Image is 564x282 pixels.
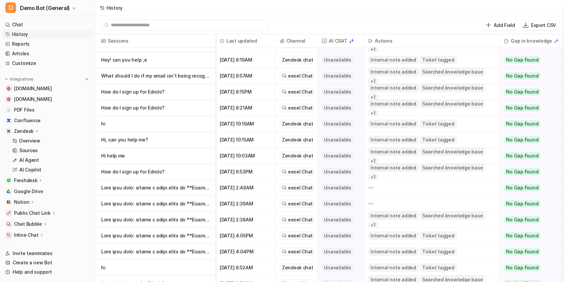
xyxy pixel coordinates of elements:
[278,34,315,48] span: Channel
[282,169,287,174] img: eeselChat
[14,221,42,227] p: Chat Bubble
[3,267,93,277] a: Help and support
[504,248,541,255] span: No Gap Found
[218,52,273,68] span: [DATE] 8:19AM
[7,189,11,193] img: Google Drive
[420,100,485,108] span: Searched knowledge base
[504,105,541,111] span: No Gap Found
[218,116,273,132] span: [DATE] 10:19AM
[288,232,313,239] span: eesel Chat
[282,201,287,206] img: eeselChat
[368,68,418,76] span: Internal note added
[3,30,93,39] a: History
[368,100,418,108] span: Internal note added
[3,20,93,29] a: Chat
[520,20,559,30] button: Export CSV
[322,168,353,175] span: Unavailable
[322,152,353,159] span: Unavailable
[500,228,554,244] button: No Gap Found
[7,119,11,123] img: Confluence
[368,120,418,128] span: Internal note added
[282,185,287,190] img: eeselChat
[483,20,517,30] button: Add Field
[10,146,93,155] a: Sources
[282,90,287,94] img: eeselChat
[14,85,52,92] span: [DOMAIN_NAME]
[420,136,457,144] span: Ticket tagged
[3,187,93,196] a: Google DriveGoogle Drive
[19,138,40,144] p: Overview
[368,212,418,220] span: Internal note added
[500,196,554,212] button: No Gap Found
[101,68,210,84] p: What should I do if my email isn't being recognized?
[14,107,34,113] span: PDF Files
[322,105,353,111] span: Unavailable
[218,164,273,180] span: [DATE] 6:53PM
[20,3,70,13] span: Demo Bot (General)
[288,248,313,255] span: eesel Chat
[504,121,541,127] span: No Gap Found
[504,152,541,159] span: No Gap Found
[280,152,316,160] div: Zendesk chat
[282,233,287,238] img: eeselChat
[3,84,93,93] a: www.airbnb.com[DOMAIN_NAME]
[322,216,353,223] span: Unavailable
[322,184,353,191] span: Unavailable
[218,34,273,48] span: Last updated
[420,84,485,92] span: Searched knowledge base
[3,116,93,125] a: ConfluenceConfluence
[282,89,311,95] a: eesel Chat
[280,264,316,272] div: Zendesk chat
[500,132,554,148] button: No Gap Found
[420,248,457,256] span: Ticket tagged
[368,148,418,156] span: Internal note added
[504,73,541,79] span: No Gap Found
[500,100,554,116] button: No Gap Found
[14,96,52,103] span: [DOMAIN_NAME]
[322,137,353,143] span: Unavailable
[14,210,51,216] p: Public Chat Link
[107,4,123,11] div: History
[368,221,378,229] span: + 1
[504,232,541,239] span: No Gap Found
[420,120,457,128] span: Ticket tagged
[420,232,457,240] span: Ticket tagged
[101,84,210,100] p: How do I sign up for Edrolo?
[10,77,34,82] p: Integrations
[288,105,313,111] span: eesel Chat
[101,212,210,228] p: Lore ipsu dolo: sitame c adipi elits do **Eiusmodt**. Incidid utla. ──────────────────────── ETDO...
[3,95,93,104] a: www.atlassian.com[DOMAIN_NAME]
[504,264,541,271] span: No Gap Found
[368,264,418,272] span: Internal note added
[3,249,93,258] a: Invite teammates
[218,180,273,196] span: [DATE] 2:48AM
[288,89,313,95] span: eesel Chat
[375,34,392,48] h2: Actions
[85,77,89,82] img: menu_add.svg
[322,248,353,255] span: Unavailable
[368,93,378,101] span: + 1
[500,116,554,132] button: No Gap Found
[218,68,273,84] span: [DATE] 9:57AM
[101,180,210,196] p: Lore ipsu dolo: sitame c adipi elits do **Eiusmodt**. Incidid utla. ──────────────────────── ETDO...
[500,164,554,180] button: No Gap Found
[420,68,485,76] span: Searched knowledge base
[282,200,311,207] a: eesel Chat
[3,49,93,58] a: Articles
[218,260,273,276] span: [DATE] 8:52AM
[7,178,11,182] img: Freshdesk
[282,73,311,79] a: eesel Chat
[282,248,311,255] a: eesel Chat
[14,128,34,135] p: Zendesk
[500,68,554,84] button: No Gap Found
[7,233,11,237] img: Inline Chat
[500,84,554,100] button: No Gap Found
[282,216,311,223] a: eesel Chat
[14,199,29,205] p: Notion
[282,105,311,111] a: eesel Chat
[7,108,11,112] img: PDF Files
[500,148,554,164] button: No Gap Found
[218,132,273,148] span: [DATE] 10:15AM
[3,76,36,83] button: Integrations
[3,39,93,49] a: Reports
